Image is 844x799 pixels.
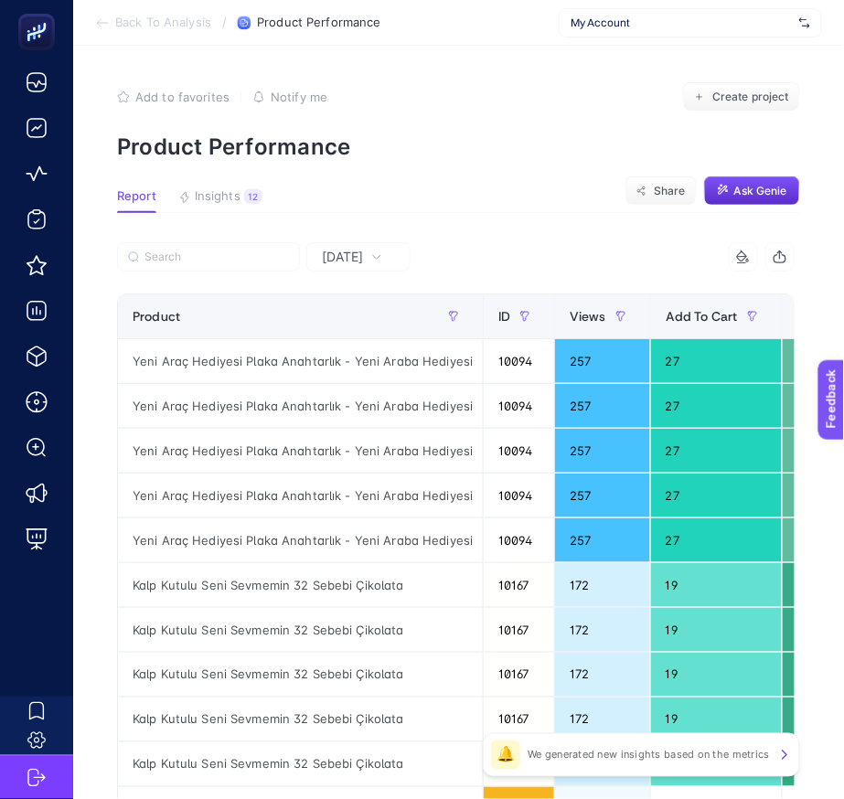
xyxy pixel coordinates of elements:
div: 257 [555,384,650,428]
div: 10094 [484,429,554,473]
div: 19 [651,698,782,741]
div: Yeni Araç Hediyesi Plaka Anahtarlık - Yeni Araba Hediyesi [118,339,483,383]
span: / [222,15,227,29]
div: 27 [651,384,782,428]
div: 10167 [484,608,554,652]
div: 27 [651,518,782,562]
div: 10167 [484,653,554,697]
div: 257 [555,518,650,562]
span: [DATE] [322,248,364,266]
div: Kalp Kutulu Seni Sevmemin 32 Sebebi Çikolata [118,653,483,697]
span: Notify me [271,90,327,104]
span: Report [117,189,156,204]
div: 10094 [484,518,554,562]
div: 🔔 [491,740,520,770]
div: 19 [651,563,782,607]
div: Kalp Kutulu Seni Sevmemin 32 Sebebi Çikolata [118,608,483,652]
img: svg%3e [799,14,810,32]
input: Search [144,250,289,264]
button: Notify me [252,90,327,104]
div: 19 [651,653,782,697]
div: Kalp Kutulu Seni Sevmemin 32 Sebebi Çikolata [118,563,483,607]
div: 10167 [484,563,554,607]
div: 10094 [484,339,554,383]
button: Share [625,176,697,206]
span: Share [654,184,686,198]
p: We generated new insights based on the metrics [528,748,770,762]
span: Feedback [11,5,69,20]
div: 172 [555,698,650,741]
div: 172 [555,608,650,652]
div: Yeni Araç Hediyesi Plaka Anahtarlık - Yeni Araba Hediyesi [118,518,483,562]
div: Yeni Araç Hediyesi Plaka Anahtarlık - Yeni Araba Hediyesi [118,474,483,517]
span: Views [570,309,606,324]
span: My Account [571,16,792,30]
div: 27 [651,339,782,383]
span: Create project [712,90,789,104]
div: 257 [555,339,650,383]
div: 10094 [484,474,554,517]
div: Kalp Kutulu Seni Sevmemin 32 Sebebi Çikolata [118,698,483,741]
div: Yeni Araç Hediyesi Plaka Anahtarlık - Yeni Araba Hediyesi [118,429,483,473]
span: Ask Genie [734,184,787,198]
div: 19 [651,608,782,652]
div: 12 [244,189,262,204]
div: 172 [555,563,650,607]
span: Product Performance [257,16,380,30]
div: 257 [555,429,650,473]
div: 10167 [484,698,554,741]
span: Add To Cart [666,309,738,324]
div: 172 [555,653,650,697]
span: Add to favorites [135,90,230,104]
span: ID [498,309,510,324]
div: 257 [555,474,650,517]
button: Create project [683,82,800,112]
span: Back To Analysis [115,16,211,30]
div: Yeni Araç Hediyesi Plaka Anahtarlık - Yeni Araba Hediyesi [118,384,483,428]
div: 10094 [484,384,554,428]
span: Product [133,309,180,324]
p: Product Performance [117,133,800,160]
button: Ask Genie [704,176,800,206]
div: 27 [651,429,782,473]
div: Kalp Kutulu Seni Sevmemin 32 Sebebi Çikolata [118,742,483,786]
span: Insights [195,189,240,204]
div: 27 [651,474,782,517]
button: Add to favorites [117,90,230,104]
